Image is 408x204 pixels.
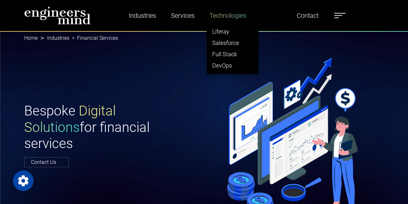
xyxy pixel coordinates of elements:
[24,157,69,167] a: Contact Us
[207,26,258,37] a: Liferay
[24,103,200,152] h1: Bespoke for financial services
[24,103,116,135] span: Digital Solutions
[24,35,38,41] a: Home
[207,48,258,60] a: Full Stack
[294,8,321,23] a: Contact
[24,31,384,45] nav: breadcrumb
[207,37,258,48] a: Salesforce
[168,8,197,23] a: Services
[207,23,258,74] ul: Industries
[69,34,118,42] li: Financial Services
[47,35,69,41] a: Industries
[207,60,258,71] a: DevOps
[24,6,91,25] img: logo
[126,8,159,23] a: Industries
[207,8,249,23] a: Technologies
